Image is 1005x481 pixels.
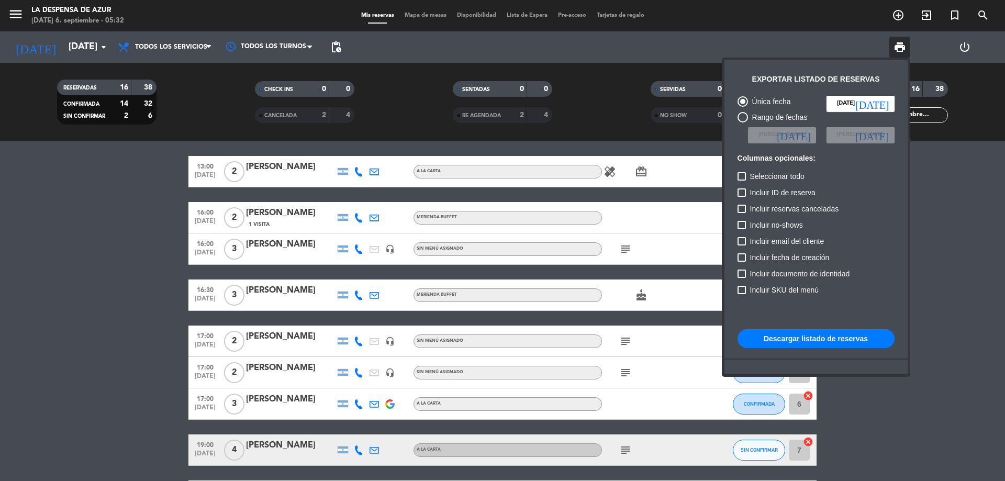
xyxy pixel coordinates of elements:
[750,251,830,264] span: Incluir fecha de creación
[750,235,824,248] span: Incluir email del cliente
[777,130,810,140] i: [DATE]
[837,130,884,140] span: [PERSON_NAME]
[750,170,805,183] span: Seleccionar todo
[330,41,342,53] span: pending_actions
[750,267,850,280] span: Incluir documento de identidad
[750,186,816,199] span: Incluir ID de reserva
[750,219,803,231] span: Incluir no-shows
[738,154,895,163] h6: Columnas opcionales:
[758,130,806,140] span: [PERSON_NAME]
[750,284,819,296] span: Incluir SKU del menú
[738,329,895,348] button: Descargar listado de reservas
[855,98,889,109] i: [DATE]
[748,111,808,124] div: Rango de fechas
[752,73,880,85] div: Exportar listado de reservas
[894,41,906,53] span: print
[855,130,889,140] i: [DATE]
[750,203,839,215] span: Incluir reservas canceladas
[748,96,791,108] div: Única fecha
